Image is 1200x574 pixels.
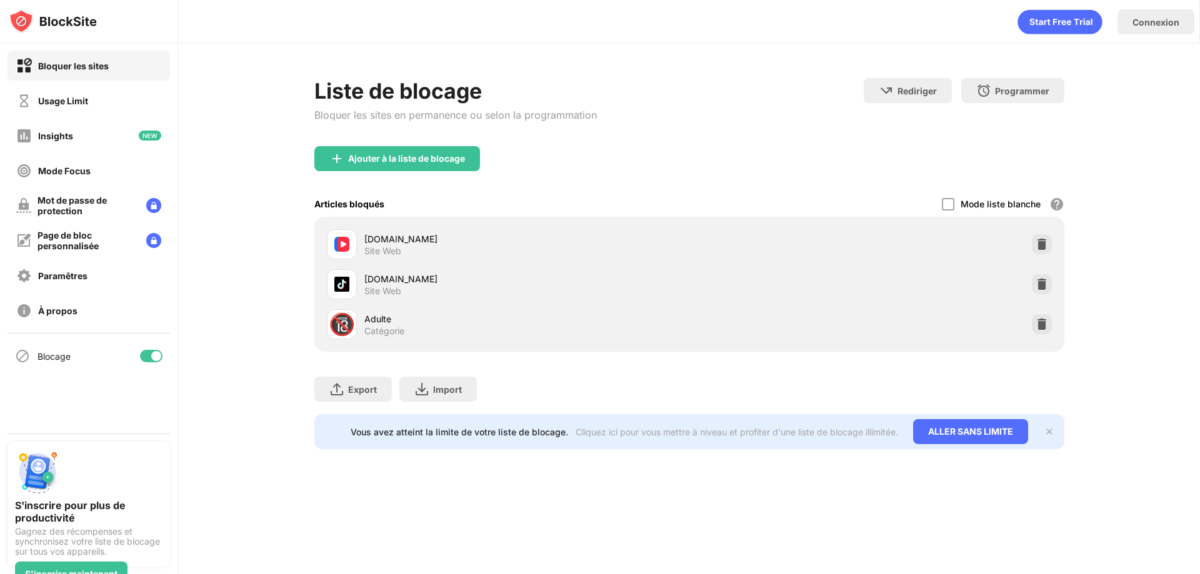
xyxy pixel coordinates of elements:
[15,349,30,364] img: blocking-icon.svg
[38,131,73,141] div: Insights
[16,233,31,248] img: customize-block-page-off.svg
[146,198,161,213] img: lock-menu.svg
[16,163,32,179] img: focus-off.svg
[364,272,689,285] div: [DOMAIN_NAME]
[37,230,136,251] div: Page de bloc personnalisée
[16,198,31,213] img: password-protection-off.svg
[364,285,401,297] div: Site Web
[913,419,1028,444] div: ALLER SANS LIMITE
[38,61,109,71] div: Bloquer les sites
[16,268,32,284] img: settings-off.svg
[364,325,404,337] div: Catégorie
[15,449,60,494] img: push-signup.svg
[314,109,597,121] div: Bloquer les sites en permanence ou selon la programmation
[364,312,689,325] div: Adulte
[16,128,32,144] img: insights-off.svg
[576,427,898,437] div: Cliquez ici pour vous mettre à niveau et profiter d'une liste de blocage illimitée.
[897,86,937,96] div: Rediriger
[37,351,71,362] div: Blocage
[146,233,161,248] img: lock-menu.svg
[16,58,32,74] img: block-on.svg
[329,312,355,337] div: 🔞
[16,93,32,109] img: time-usage-off.svg
[38,305,77,316] div: À propos
[334,277,349,292] img: favicons
[9,9,97,34] img: logo-blocksite.svg
[961,199,1041,209] div: Mode liste blanche
[38,270,87,281] div: Paramêtres
[15,527,162,557] div: Gagnez des récompenses et synchronisez votre liste de blocage sur tous vos appareils.
[16,303,32,319] img: about-off.svg
[1017,9,1102,34] div: animation
[348,154,465,164] div: Ajouter à la liste de blocage
[1044,427,1054,437] img: x-button.svg
[1132,17,1179,27] div: Connexion
[348,384,377,395] div: Export
[38,96,88,106] div: Usage Limit
[15,499,162,524] div: S'inscrire pour plus de productivité
[351,427,568,437] div: Vous avez atteint la limite de votre liste de blocage.
[314,199,384,209] div: Articles bloqués
[314,78,597,104] div: Liste de blocage
[433,384,462,395] div: Import
[364,232,689,245] div: [DOMAIN_NAME]
[995,86,1049,96] div: Programmer
[38,166,91,176] div: Mode Focus
[364,245,401,257] div: Site Web
[334,237,349,252] img: favicons
[139,131,161,141] img: new-icon.svg
[37,195,136,216] div: Mot de passe de protection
